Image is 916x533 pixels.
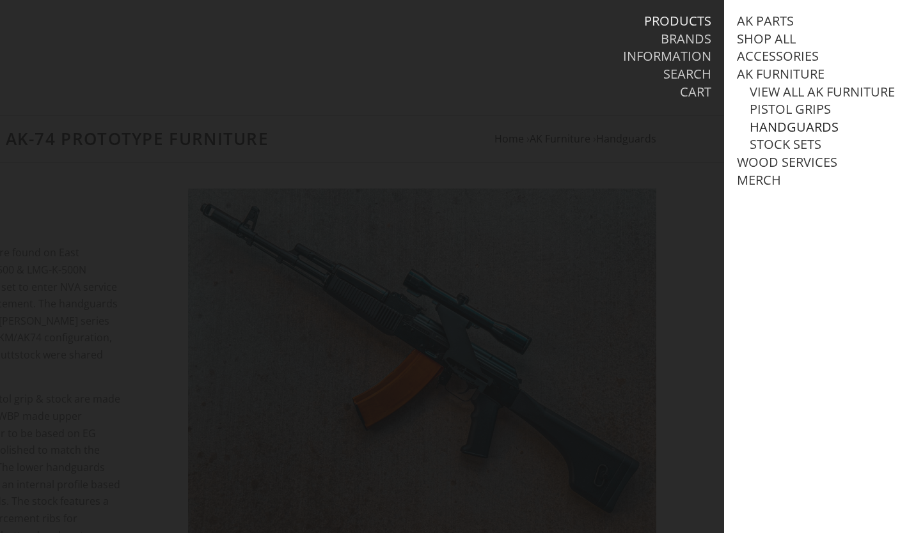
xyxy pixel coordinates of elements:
[737,48,819,65] a: Accessories
[750,119,839,135] a: Handguards
[737,154,837,171] a: Wood Services
[623,48,711,65] a: Information
[737,13,794,29] a: AK Parts
[750,101,831,118] a: Pistol Grips
[737,172,781,189] a: Merch
[663,66,711,82] a: Search
[750,136,821,153] a: Stock Sets
[737,31,796,47] a: Shop All
[750,84,895,100] a: View all AK Furniture
[661,31,711,47] a: Brands
[737,66,825,82] a: AK Furniture
[680,84,711,100] a: Cart
[644,13,711,29] a: Products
